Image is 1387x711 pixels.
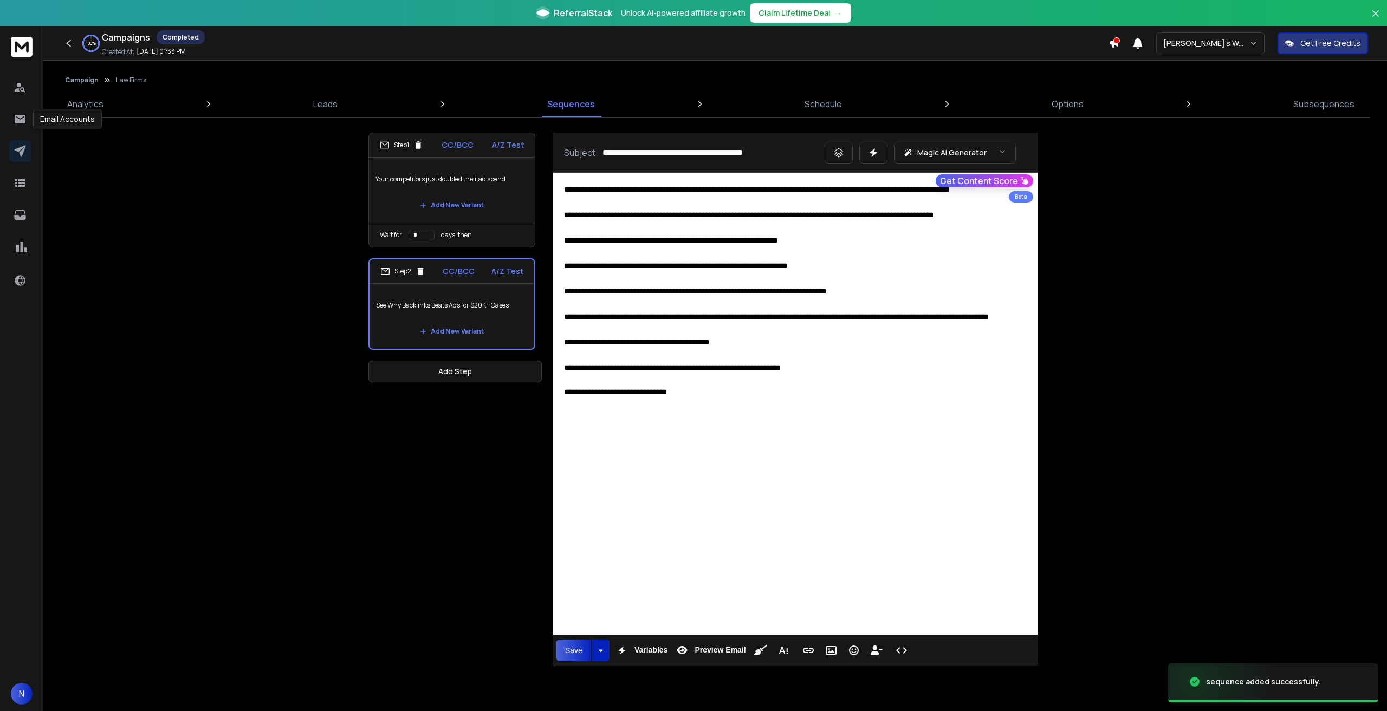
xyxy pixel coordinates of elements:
button: Claim Lifetime Deal→ [750,3,851,23]
button: Add New Variant [411,321,492,342]
p: Sequences [547,97,595,110]
span: Variables [632,645,670,655]
button: Add Step [368,361,542,382]
button: Insert Image (Ctrl+P) [821,640,841,661]
li: Step1CC/BCCA/Z TestYour competitors just doubled their ad spendAdd New VariantWait fordays, then [368,133,535,247]
div: sequence added successfully. [1206,676,1321,687]
button: Clean HTML [750,640,771,661]
p: Leads [313,97,338,110]
p: days, then [441,231,472,239]
button: Add New Variant [411,194,492,216]
button: Close banner [1369,6,1383,32]
button: Emoticons [844,640,864,661]
p: [PERSON_NAME]'s Workspace [1163,38,1249,49]
p: Schedule [805,97,842,110]
button: Save [556,640,591,661]
p: Options [1052,97,1084,110]
p: A/Z Test [492,140,524,151]
span: ReferralStack [554,6,612,19]
li: Step2CC/BCCA/Z TestSee Why Backlinks Beats Ads for $20K+ CasesAdd New Variant [368,258,535,350]
p: Subject: [564,146,598,159]
p: CC/BCC [443,266,475,277]
p: Subsequences [1293,97,1354,110]
a: Analytics [61,91,110,117]
p: Analytics [67,97,103,110]
p: Magic AI Generator [917,147,987,158]
button: More Text [773,640,794,661]
button: Preview Email [672,640,748,661]
div: Step 2 [380,266,425,276]
button: Variables [612,640,670,661]
button: Magic AI Generator [894,142,1016,164]
button: Campaign [65,76,99,84]
button: Get Content Score [936,174,1033,187]
div: Email Accounts [33,109,102,129]
p: Wait for [380,231,402,239]
p: 100 % [86,40,96,47]
div: Completed [157,30,205,44]
p: A/Z Test [491,266,523,277]
p: [DATE] 01:33 PM [137,47,186,56]
a: Leads [307,91,344,117]
p: Get Free Credits [1300,38,1360,49]
span: Preview Email [692,645,748,655]
div: Step 1 [380,140,423,150]
div: Beta [1009,191,1033,203]
a: Schedule [798,91,848,117]
button: Get Free Credits [1278,32,1368,54]
button: Code View [891,640,912,661]
p: Created At: [102,48,134,56]
a: Sequences [541,91,601,117]
button: N [11,683,33,705]
p: Unlock AI-powered affiliate growth [621,8,746,18]
p: Law Firms [116,76,146,84]
p: CC/BCC [442,140,474,151]
h1: Campaigns [102,31,150,44]
p: Your competitors just doubled their ad spend [375,164,528,194]
button: Insert Unsubscribe Link [866,640,887,661]
a: Subsequences [1287,91,1361,117]
a: Options [1045,91,1090,117]
button: Insert Link (Ctrl+K) [798,640,819,661]
span: → [835,8,842,18]
p: See Why Backlinks Beats Ads for $20K+ Cases [376,290,528,321]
